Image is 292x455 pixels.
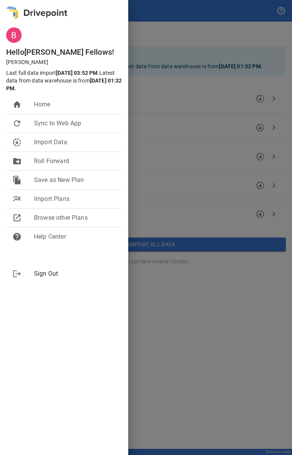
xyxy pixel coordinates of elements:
[12,100,22,109] span: home
[34,175,116,185] span: Save as New Plan
[34,119,116,128] span: Sync to Web App
[34,138,116,147] span: Import Data
[12,175,22,185] span: file_copy
[12,213,22,222] span: open_in_new
[6,6,67,20] img: logo
[12,119,22,128] span: refresh
[34,100,116,109] span: Home
[12,194,22,204] span: multiline_chart
[12,138,22,147] span: downloading
[34,213,116,222] span: Browse other Plans
[6,46,128,58] h6: Hello [PERSON_NAME] Fellows !
[34,269,116,278] span: Sign Out
[12,232,22,241] span: help
[12,269,22,278] span: logout
[56,70,97,76] b: [DATE] 03:52 PM
[6,58,128,66] p: [PERSON_NAME]
[34,194,116,204] span: Import Plans
[6,69,125,92] p: Last full data import . Latest data from data warehouse is from
[34,157,116,166] span: Roll Forward
[12,157,22,166] span: drive_file_move
[6,27,22,43] img: ACg8ocJhe01abMxM_9UMjFAkZa-qYwOSvP9xJaVxURDB55cOFN8otQ=s96-c
[34,232,116,241] span: Help Center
